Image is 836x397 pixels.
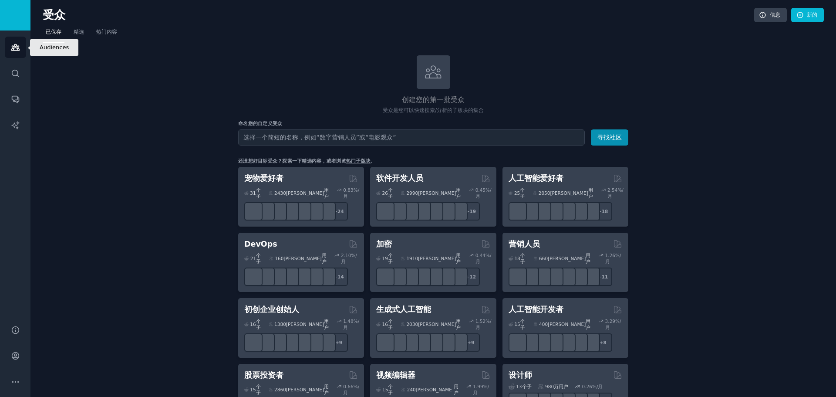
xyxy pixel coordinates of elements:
[93,25,120,43] a: 热门内容
[382,387,388,392] font: 15
[456,187,461,199] font: 用户
[456,253,461,264] font: 用户
[415,204,429,218] img: iOS编程
[274,387,324,392] font: 2860[PERSON_NAME]
[283,204,297,218] img: 龟
[346,158,371,163] font: 热门子版块
[584,270,597,284] img: 网络营销
[475,253,492,264] font: %/月
[415,336,429,349] img: sdforall
[343,319,359,330] font: %/月
[572,336,585,349] img: 伊尔莫普斯
[238,158,346,163] font: 还没想好目标受众？探索一下精选内容，或者浏览
[388,384,393,395] font: 个子
[339,340,342,345] font: 9
[271,270,285,284] img: Docker_DevOps
[592,384,603,389] font: %/月
[296,270,309,284] img: 平台工程
[244,371,283,380] font: 股票投资者
[391,270,405,284] img: 0x多边形
[539,322,586,327] font: 400[PERSON_NAME]
[250,387,256,392] font: 15
[296,336,309,349] img: 独立黑客
[406,256,456,261] font: 1910[PERSON_NAME]
[523,270,536,284] img: 大搜索引擎优化
[520,187,525,199] font: 个子
[415,270,429,284] img: web3
[523,336,536,349] img: 朗链
[244,305,299,314] font: 初创企业创始人
[250,190,256,196] font: 31
[602,209,608,214] font: 18
[402,95,465,104] font: 创建您的第一批受众
[376,305,431,314] font: 生成式人工智能
[343,319,353,324] font: 1.48
[382,190,388,196] font: 26
[320,336,334,349] img: 发展我的业务
[466,274,470,279] font: +
[247,204,260,218] img: 爬虫学
[471,340,474,345] font: 9
[770,12,780,18] font: 信息
[46,29,61,35] font: 已保存
[509,240,540,248] font: 营销人员
[403,204,417,218] img: 学习JavaScript
[473,384,483,389] font: 1.99
[586,319,590,330] font: 用户
[283,270,297,284] img: DevOps链接
[545,384,559,389] font: 980万
[43,8,65,21] font: 受众
[428,204,441,218] img: 反应性
[324,384,329,395] font: 用户
[469,209,476,214] font: 19
[308,336,321,349] img: 创业
[523,204,536,218] img: DeepSeek
[5,8,25,23] img: GummySearch 徽标
[337,274,344,279] font: 14
[308,204,321,218] img: 宠物建议
[582,384,592,389] font: 0.26
[547,270,561,284] img: 电子邮件营销
[96,29,117,35] font: 热门内容
[256,384,261,395] font: 个子
[407,387,454,392] font: 240[PERSON_NAME]
[324,187,329,199] font: 用户
[475,253,485,258] font: 0.44
[388,253,393,264] font: 个子
[259,336,273,349] img: 软件即服务
[256,253,261,264] font: 个子
[807,12,817,18] font: 新的
[324,319,329,330] font: 用户
[572,270,585,284] img: 市场调研
[475,187,492,199] font: %/月
[597,134,622,141] font: 寻找社区
[607,187,624,199] font: %/月
[440,204,453,218] img: 询问计算机科学
[475,187,485,193] font: 0.45
[547,336,561,349] img: 米斯特拉尔人工智能
[514,190,520,196] font: 25
[539,256,586,261] font: 660[PERSON_NAME]
[256,187,261,199] font: 个子
[388,319,393,330] font: 个子
[343,187,353,193] font: 0.83
[271,204,285,218] img: 豹纹壁虎
[335,340,339,345] font: +
[535,336,549,349] img: 抹布
[539,190,588,196] font: 2050[PERSON_NAME]
[379,336,392,349] img: 艾视频
[535,204,549,218] img: AI工具目录
[337,209,344,214] font: 24
[456,319,461,330] font: 用户
[274,190,324,196] font: 2430[PERSON_NAME]
[466,209,470,214] font: +
[379,270,392,284] img: ethfinance
[511,204,524,218] img: GoogleGeminiAI
[588,187,593,199] font: 用户
[509,305,563,314] font: 人工智能开发者
[560,336,573,349] img: 开源人工智能
[244,240,277,248] font: DevOps
[607,187,617,193] font: 2.54
[514,256,520,261] font: 18
[376,174,423,183] font: 软件开发人员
